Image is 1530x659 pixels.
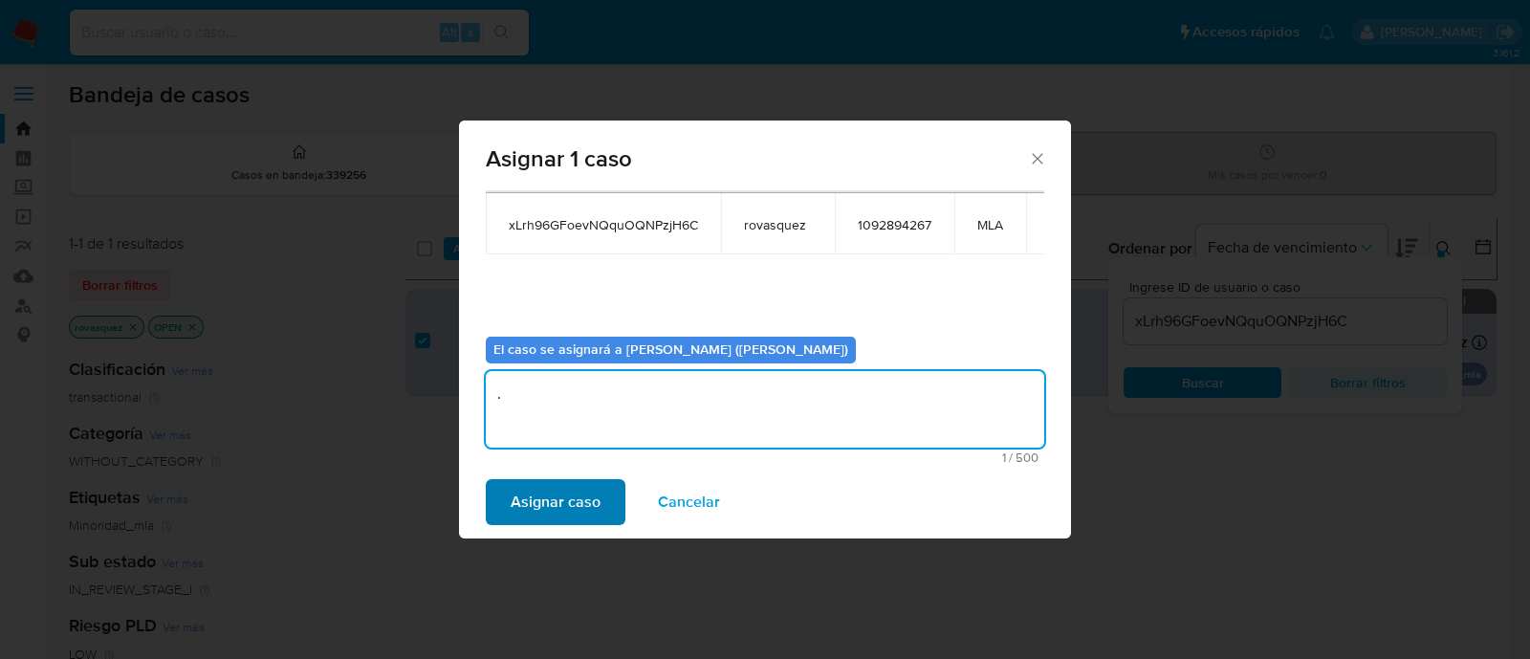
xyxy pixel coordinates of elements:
[486,371,1044,448] textarea: .
[658,481,720,523] span: Cancelar
[1028,149,1045,166] button: Cerrar ventana
[486,147,1028,170] span: Asignar 1 caso
[977,216,1003,233] span: MLA
[744,216,812,233] span: rovasquez
[509,216,698,233] span: xLrh96GFoevNQquOQNPzjH6C
[459,121,1071,538] div: assign-modal
[493,340,848,359] b: El caso se asignará a [PERSON_NAME] ([PERSON_NAME])
[492,451,1038,464] span: Máximo 500 caracteres
[633,479,745,525] button: Cancelar
[858,216,931,233] span: 1092894267
[511,481,601,523] span: Asignar caso
[486,479,625,525] button: Asignar caso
